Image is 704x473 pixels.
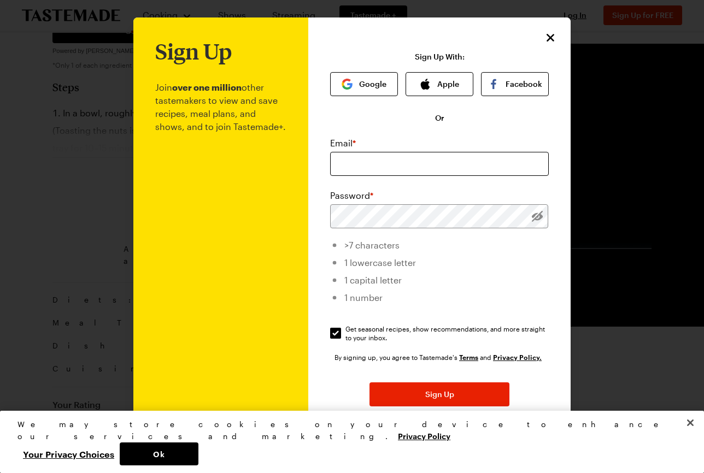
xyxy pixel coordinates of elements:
[678,411,702,435] button: Close
[330,328,341,339] input: Get seasonal recipes, show recommendations, and more straight to your inbox.
[120,442,198,465] button: Ok
[172,82,242,92] b: over one million
[330,189,373,202] label: Password
[335,352,544,363] div: By signing up, you agree to Tastemade's and
[330,72,398,96] button: Google
[344,292,383,303] span: 1 number
[344,257,416,268] span: 1 lowercase letter
[481,72,549,96] button: Facebook
[415,52,465,61] p: Sign Up With:
[398,430,450,441] a: More information about your privacy, opens in a new tab
[17,418,677,442] div: We may store cookies on your device to enhance our services and marketing.
[369,382,509,406] button: Sign Up
[17,418,677,465] div: Privacy
[17,442,120,465] button: Your Privacy Choices
[493,352,542,362] a: Tastemade Privacy Policy
[155,63,286,471] p: Join other tastemakers to view and save recipes, meal plans, and shows, and to join Tastemade+.
[344,275,402,285] span: 1 capital letter
[344,240,400,250] span: >7 characters
[155,39,232,63] h1: Sign Up
[330,137,356,150] label: Email
[459,352,478,362] a: Tastemade Terms of Service
[425,389,454,400] span: Sign Up
[435,113,444,123] span: Or
[345,324,550,342] span: Get seasonal recipes, show recommendations, and more straight to your inbox.
[406,72,473,96] button: Apple
[543,31,558,45] button: Close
